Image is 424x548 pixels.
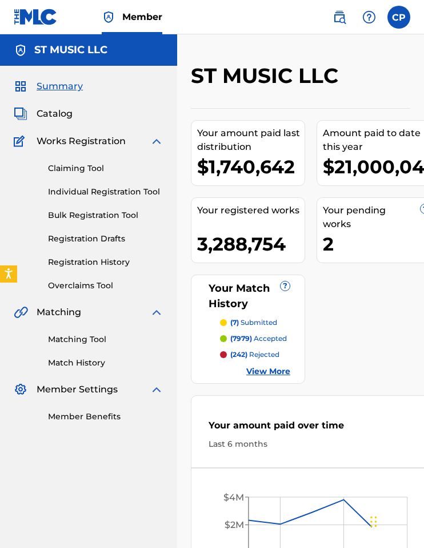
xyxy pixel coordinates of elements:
[122,10,162,23] span: Member
[150,383,163,396] img: expand
[37,107,73,121] span: Catalog
[14,43,27,57] img: Accounts
[246,366,290,378] a: View More
[367,493,424,548] iframe: Chat Widget
[370,505,377,539] div: Drag
[14,134,29,148] img: Works Registration
[230,333,287,344] p: accepted
[14,107,27,121] img: Catalog
[387,6,410,29] div: User Menu
[230,350,247,359] span: (242)
[230,317,277,328] p: submitted
[14,305,28,319] img: Matching
[191,63,344,89] h2: ST MUSIC LLC
[48,209,163,221] a: Bulk Registration Tool
[220,317,290,328] a: (7) submitted
[14,80,27,93] img: Summary
[37,80,83,93] span: Summary
[197,231,305,257] div: 3,288,754
[14,383,27,396] img: Member Settings
[197,126,305,154] div: Your amount paid last distribution
[362,10,376,24] img: help
[220,333,290,344] a: (7979) accepted
[37,305,81,319] span: Matching
[150,305,163,319] img: expand
[197,204,305,217] div: Your registered works
[220,350,290,360] a: (242) rejected
[281,281,290,291] span: ?
[37,134,126,148] span: Works Registration
[48,256,163,268] a: Registration History
[48,411,163,423] a: Member Benefits
[34,43,107,57] h5: ST MUSIC LLC
[230,318,239,327] span: (7)
[48,162,163,174] a: Claiming Tool
[223,492,244,503] tspan: $4M
[48,333,163,346] a: Matching Tool
[48,186,163,198] a: Individual Registration Tool
[209,438,413,450] div: Last 6 months
[230,350,279,360] p: rejected
[206,281,290,312] div: Your Match History
[358,6,381,29] div: Help
[150,134,163,148] img: expand
[328,6,351,29] a: Public Search
[14,9,58,25] img: MLC Logo
[209,419,413,438] div: Your amount paid over time
[102,10,115,24] img: Top Rightsholder
[197,154,305,180] div: $1,740,642
[48,233,163,245] a: Registration Drafts
[14,80,83,93] a: SummarySummary
[14,107,73,121] a: CatalogCatalog
[333,10,346,24] img: search
[37,383,118,396] span: Member Settings
[48,280,163,292] a: Overclaims Tool
[48,357,163,369] a: Match History
[230,334,252,343] span: (7979)
[225,519,244,530] tspan: $2M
